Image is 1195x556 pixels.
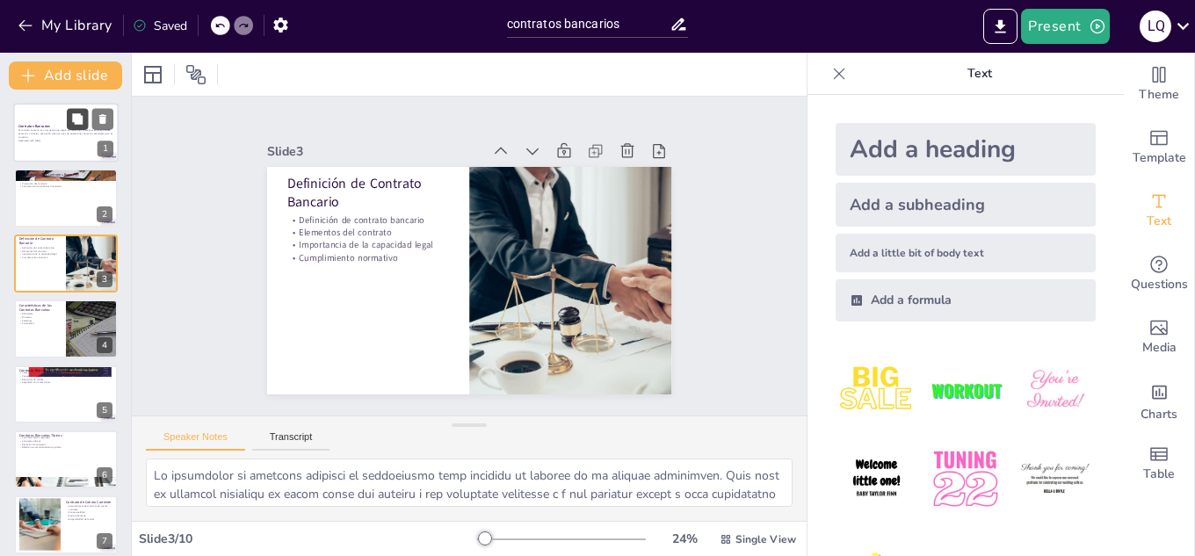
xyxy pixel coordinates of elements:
[19,437,112,440] p: Contratos típicos regulados
[1014,350,1096,431] img: 3.jpeg
[19,378,112,381] p: Requisitos de validez
[66,500,112,505] p: Contrato de Cuenta Corriente
[1140,11,1171,42] div: L Q
[97,467,112,483] div: 6
[853,53,1106,95] p: Text
[97,533,112,549] div: 7
[1140,9,1171,44] button: L Q
[836,279,1096,321] div: Add a formula
[97,206,112,222] div: 2
[836,234,1096,272] div: Add a little bit of body text
[66,511,112,515] p: Consensualidad
[663,531,706,547] div: 24 %
[1124,369,1194,432] div: Add charts and graphs
[18,129,113,139] p: El contrato bancario es un acuerdo que regula las relaciones financieras entre entidades bancaria...
[14,495,118,553] div: 7
[1139,85,1179,105] span: Theme
[735,532,796,546] span: Single View
[1124,242,1194,306] div: Get real-time input from your audience
[19,439,112,443] p: Contratos atípicos
[1124,306,1194,369] div: Add images, graphics, shapes or video
[9,61,122,90] button: Add slide
[19,374,112,378] p: Consentimiento claro
[97,402,112,418] div: 5
[489,77,518,240] p: Elementos del contrato
[92,108,113,129] button: Delete Slide
[1143,465,1175,484] span: Table
[98,141,113,157] div: 1
[19,446,112,450] p: Relación con el ordenamiento jurídico
[19,371,112,374] p: Características de los contratos electrónicos
[19,380,112,384] p: Seguridad en transacciones
[19,256,61,259] p: Cumplimiento normativo
[924,350,1006,431] img: 2.jpeg
[19,313,61,316] p: Bilaterales
[19,319,61,322] p: Solemnes
[66,517,112,521] p: Disponibilidad de fondos
[836,183,1096,227] div: Add a subheading
[19,322,61,326] p: Formalidad
[252,431,330,451] button: Transcript
[19,443,112,446] p: Ejecución de contratos
[19,433,112,438] p: Contratos Bancarios Típicos
[14,430,118,488] div: 6
[19,171,112,177] p: Introducción a los Contratos Bancarios
[185,64,206,85] span: Position
[19,316,61,320] p: Onerosos
[1124,179,1194,242] div: Add text boxes
[14,169,118,227] div: 2
[476,76,506,238] p: Importancia de la capacidad legal
[1133,148,1186,168] span: Template
[464,75,494,237] p: Cumplimiento normativo
[516,80,570,245] p: Definición de Contrato Bancario
[507,11,670,37] input: Insert title
[1124,53,1194,116] div: Change the overall theme
[19,253,61,256] p: Importancia de la capacidad legal
[146,459,793,507] textarea: Lo ipsumdolor si ametcons adipisci el seddoeiusmo temp incididu ut laboree do ma aliquae adminimv...
[133,18,187,34] div: Saved
[14,300,118,357] div: 4
[19,184,112,188] p: Comprensión de productos financieros
[1141,405,1177,424] span: Charts
[97,337,112,353] div: 4
[13,11,119,40] button: My Library
[1142,338,1177,357] span: Media
[19,175,112,178] p: Importancia de los contratos bancarios en la economía
[14,365,118,423] div: 5
[139,531,477,547] div: Slide 3 / 10
[19,367,112,372] p: Contratos Bancarios Electrónicos
[146,431,245,451] button: Speaker Notes
[836,123,1096,176] div: Add a heading
[501,78,531,241] p: Definición de contrato bancario
[66,515,112,518] p: Secreto bancario
[19,178,112,182] p: Regulación de relaciones financieras
[1124,432,1194,495] div: Add a table
[97,271,112,287] div: 3
[836,438,917,520] img: 4.jpeg
[66,505,112,511] p: Características del contrato de cuenta corriente
[1124,116,1194,179] div: Add ready made slides
[1131,275,1188,294] span: Questions
[564,65,603,280] div: Slide 3
[836,350,917,431] img: 1.jpeg
[1021,9,1109,44] button: Present
[14,235,118,292] div: 3
[1147,212,1171,231] span: Text
[139,61,167,89] div: Layout
[983,9,1018,44] button: Export to PowerPoint
[1014,438,1096,520] img: 6.jpeg
[19,246,61,249] p: Definición de contrato bancario
[19,182,112,185] p: Promoción del comercio
[19,236,61,246] p: Definición de Contrato Bancario
[19,249,61,253] p: Elementos del contrato
[19,303,61,313] p: Características de los Contratos Bancarios
[18,139,113,142] p: Generated with [URL]
[67,108,88,129] button: Duplicate Slide
[924,438,1006,520] img: 5.jpeg
[18,124,50,128] strong: Contratos Bancarios
[13,103,119,162] div: 1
